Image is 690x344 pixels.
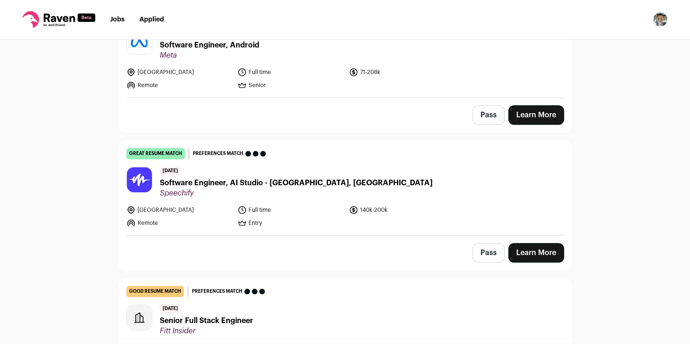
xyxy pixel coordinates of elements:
span: Preferences match [192,287,243,296]
a: Learn More [508,105,564,125]
span: Software Engineer, Android [160,40,259,51]
a: Jobs [110,16,125,23]
span: Senior Full Stack Engineer [160,315,253,326]
li: Remote [126,218,232,228]
li: Entry [237,218,343,228]
a: good resume match Preferences match [DATE] Software Engineer, Android Meta [GEOGRAPHIC_DATA] Full... [119,3,572,97]
div: great resume match [126,148,185,159]
li: Full time [237,67,343,77]
div: good resume match [126,286,184,297]
a: Learn More [508,243,564,263]
li: Senior [237,81,343,90]
a: great resume match Preferences match [DATE] Software Engineer, AI Studio - [GEOGRAPHIC_DATA], [GE... [119,141,572,235]
li: [GEOGRAPHIC_DATA] [126,67,232,77]
span: [DATE] [160,304,181,313]
li: 71-208k [349,67,455,77]
button: Pass [473,243,505,263]
span: Fitt Insider [160,326,253,336]
li: [GEOGRAPHIC_DATA] [126,205,232,215]
a: Applied [139,16,164,23]
span: [DATE] [160,167,181,175]
button: Open dropdown [653,12,668,27]
img: 19917917-medium_jpg [653,12,668,27]
button: Pass [473,105,505,125]
img: 59b05ed76c69f6ff723abab124283dfa738d80037756823f9fc9e3f42b66bce3.jpg [127,167,152,192]
span: Preferences match [193,149,243,158]
li: Full time [237,205,343,215]
span: Meta [160,51,259,60]
span: Speechify [160,189,433,198]
img: company-logo-placeholder-414d4e2ec0e2ddebbe968bf319fdfe5acfe0c9b87f798d344e800bc9a89632a0.png [127,305,152,330]
span: Software Engineer, AI Studio - [GEOGRAPHIC_DATA], [GEOGRAPHIC_DATA] [160,177,433,189]
li: Remote [126,81,232,90]
img: afd10b684991f508aa7e00cdd3707b66af72d1844587f95d1f14570fec7d3b0c.jpg [127,29,152,54]
li: 140k-200k [349,205,455,215]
